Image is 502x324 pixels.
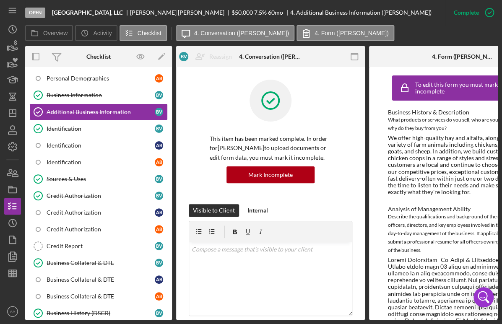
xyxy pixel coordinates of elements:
button: Internal [243,204,272,217]
div: [PERSON_NAME] [PERSON_NAME] [130,9,231,16]
div: Additional Business Information [47,109,155,115]
a: Credit AuthorizationBV [29,187,168,204]
a: Personal DemographicsAB [29,70,168,87]
div: Identification [47,142,155,149]
button: 4. Conversation ([PERSON_NAME]) [176,25,294,41]
div: Open Intercom Messenger [473,287,494,307]
div: A B [155,208,163,217]
div: Reassign [209,48,232,65]
div: 7.5 % [254,9,267,16]
div: A B [155,74,163,83]
div: B V [155,309,163,317]
div: Credit Authorization [47,192,155,199]
label: Activity [93,30,112,36]
div: Complete [454,4,479,21]
a: Credit AuthorizationAB [29,204,168,221]
div: Business Collateral & DTE [47,259,155,266]
div: B V [155,192,163,200]
div: A B [155,158,163,166]
div: B V [155,259,163,267]
div: B V [155,124,163,133]
div: Visible to Client [193,204,235,217]
div: Personal Demographics [47,75,155,82]
a: Business InformationBV [29,87,168,104]
div: Business Collateral & DTE [47,276,155,283]
div: Mark Incomplete [248,166,293,183]
button: 4. Form ([PERSON_NAME]) [297,25,394,41]
button: Mark Incomplete [226,166,315,183]
div: Business Collateral & DTE [47,293,155,300]
a: Additional Business InformationBV [29,104,168,120]
a: IdentificationBV [29,120,168,137]
label: 4. Form ([PERSON_NAME]) [315,30,389,36]
div: B V [155,175,163,183]
div: Identification [47,159,155,166]
div: Open [25,8,45,18]
div: Business History (DSCR) [47,310,155,316]
text: AA [10,309,16,314]
div: Sources & Uses [47,176,155,182]
div: Credit Authorization [47,226,155,233]
div: Identification [47,125,155,132]
button: Overview [25,25,73,41]
div: A B [155,275,163,284]
button: Complete [445,4,498,21]
div: Internal [247,204,268,217]
div: A B [155,141,163,150]
a: IdentificationAB [29,137,168,154]
div: A B [155,292,163,301]
a: Business Collateral & DTEBV [29,254,168,271]
div: B V [155,242,163,250]
a: Credit AuthorizationAB [29,221,168,238]
label: Overview [43,30,68,36]
div: B V [155,91,163,99]
div: A B [155,225,163,233]
a: Sources & UsesBV [29,171,168,187]
a: Business Collateral & DTEAB [29,271,168,288]
div: 4. Conversation ([PERSON_NAME]) [239,53,302,60]
div: B V [179,52,188,61]
div: Credit Report [47,243,155,249]
label: 4. Conversation ([PERSON_NAME]) [194,30,289,36]
button: BVReassign [175,48,240,65]
a: Business Collateral & DTEAB [29,288,168,305]
div: 4. Form ([PERSON_NAME]) [432,53,495,60]
a: Credit ReportBV [29,238,168,254]
label: Checklist [138,30,161,36]
span: $50,000 [231,9,253,16]
a: Business History (DSCR)BV [29,305,168,321]
div: 60 mo [268,9,283,16]
div: Credit Authorization [47,209,155,216]
div: 4. Additional Business Information ([PERSON_NAME]) [290,9,432,16]
div: B V [155,108,163,116]
b: [GEOGRAPHIC_DATA], LLC [52,9,123,16]
div: Checklist [86,53,111,60]
button: Activity [75,25,117,41]
button: Visible to Client [189,204,239,217]
div: Business Information [47,92,155,98]
p: This item has been marked complete. In order for [PERSON_NAME] to upload documents or edit form d... [210,134,331,162]
button: Checklist [120,25,167,41]
button: AA [4,303,21,320]
a: IdentificationAB [29,154,168,171]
